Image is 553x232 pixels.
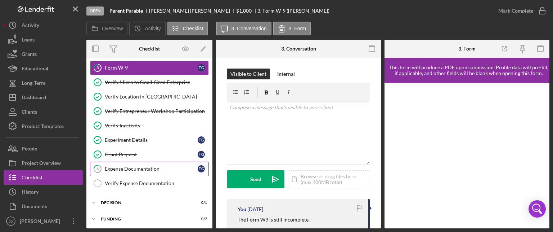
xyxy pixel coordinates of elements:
[4,199,83,214] button: Documents
[4,119,83,133] button: Product Templates
[198,64,205,71] div: T G
[458,46,476,52] div: 3. Form
[105,108,208,114] div: Verify Entrepreneur Workshop Participation
[22,185,39,201] div: History
[18,214,65,230] div: [PERSON_NAME]
[231,26,267,31] label: 3. Conversation
[86,22,127,35] button: Overview
[90,162,209,176] a: 6Expense DocumentationTG
[4,185,83,199] button: History
[149,8,236,14] div: [PERSON_NAME] [PERSON_NAME]
[96,166,99,171] tspan: 6
[145,26,161,31] label: Activity
[230,69,266,79] div: Visible to Client
[281,46,316,52] div: 3. Conversation
[236,8,252,14] span: $1,000
[109,8,143,14] b: Parent Parable
[90,89,209,104] a: Verify Location in [GEOGRAPHIC_DATA]
[498,4,533,18] div: Mark Complete
[491,4,549,18] button: Mark Complete
[250,170,261,188] div: Send
[4,170,83,185] button: Checklist
[388,65,549,76] div: This form will produce a PDF upon submission. Profile data will pre-fill, if applicable, and othe...
[4,141,83,156] button: People
[105,123,208,128] div: Verify Inactivity
[90,133,209,147] a: Experiment DetailsTG
[22,141,37,158] div: People
[86,6,104,16] div: Open
[194,201,207,205] div: 0 / 1
[529,200,546,218] div: Open Intercom Messenger
[227,69,270,79] button: Visible to Client
[289,26,306,31] label: 3. Form
[90,75,209,89] a: Verify Micro to Small-Sized Enterprise
[238,206,246,212] div: You
[273,22,311,35] button: 3. Form
[277,69,295,79] div: Internal
[22,156,61,172] div: Project Overview
[4,156,83,170] button: Project Overview
[102,26,123,31] label: Overview
[4,214,83,228] button: JD[PERSON_NAME]
[139,46,160,52] div: Checklist
[392,90,543,221] iframe: Lenderfit form
[101,217,189,221] div: FUNDING
[198,136,205,144] div: T G
[198,165,205,172] div: T G
[105,166,198,172] div: Expense Documentation
[96,65,99,70] tspan: 3
[105,65,198,71] div: Form W-9
[22,170,42,187] div: Checklist
[22,199,47,215] div: Documents
[129,22,165,35] button: Activity
[90,176,209,191] a: Verify Expense Documentation
[194,217,207,221] div: 0 / 7
[105,137,198,143] div: Experiment Details
[274,69,298,79] button: Internal
[101,201,189,205] div: Decision
[167,22,208,35] button: Checklist
[90,104,209,118] a: Verify Entrepreneur Workshop Participation
[105,152,198,157] div: Grant Request
[257,8,329,14] div: 3. Form W-9 ([PERSON_NAME])
[90,118,209,133] a: Verify Inactivity
[9,219,13,223] text: JD
[105,94,208,100] div: Verify Location in [GEOGRAPHIC_DATA]
[216,22,271,35] button: 3. Conversation
[227,170,284,188] button: Send
[247,206,263,212] time: 2025-10-06 22:18
[105,180,208,186] div: Verify Expense Documentation
[183,26,203,31] label: Checklist
[90,147,209,162] a: Grant RequestTG
[198,151,205,158] div: T G
[105,79,208,85] div: Verify Micro to Small-Sized Enterprise
[22,119,64,135] div: Product Templates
